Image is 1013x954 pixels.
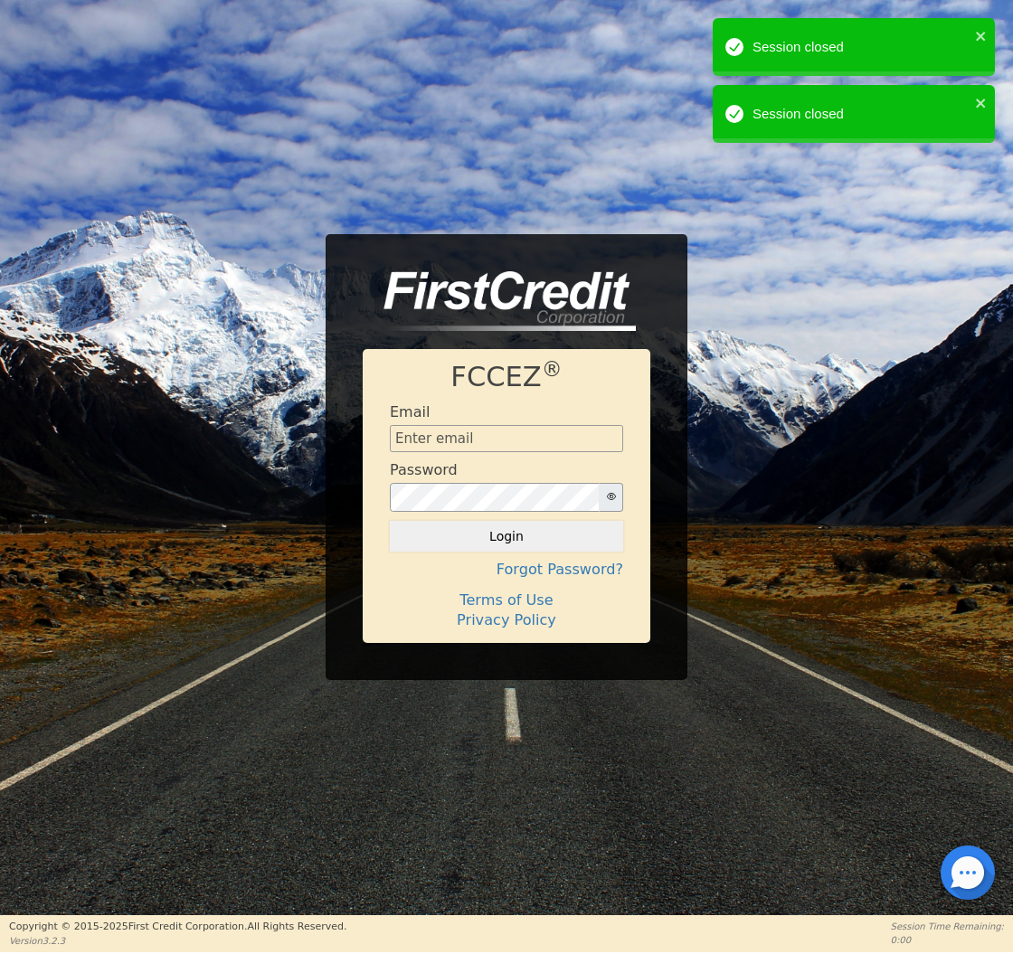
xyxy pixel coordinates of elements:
div: Session closed [753,104,970,125]
input: Enter email [390,425,623,452]
div: Session closed [753,37,970,58]
span: All Rights Reserved. [247,921,346,932]
p: Version 3.2.3 [9,934,346,948]
img: logo-CMu_cnol.png [363,271,636,331]
h4: Privacy Policy [390,611,623,628]
p: Copyright © 2015- 2025 First Credit Corporation. [9,920,346,935]
p: Session Time Remaining: [891,920,1004,933]
button: close [975,92,988,113]
h4: Password [390,461,458,478]
input: password [390,483,600,512]
h1: FCCEZ [390,361,623,394]
sup: ® [542,357,563,381]
h4: Forgot Password? [390,561,623,578]
h4: Terms of Use [390,591,623,609]
p: 0:00 [891,933,1004,947]
h4: Email [390,403,430,420]
button: close [975,25,988,46]
button: Login [390,521,623,552]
